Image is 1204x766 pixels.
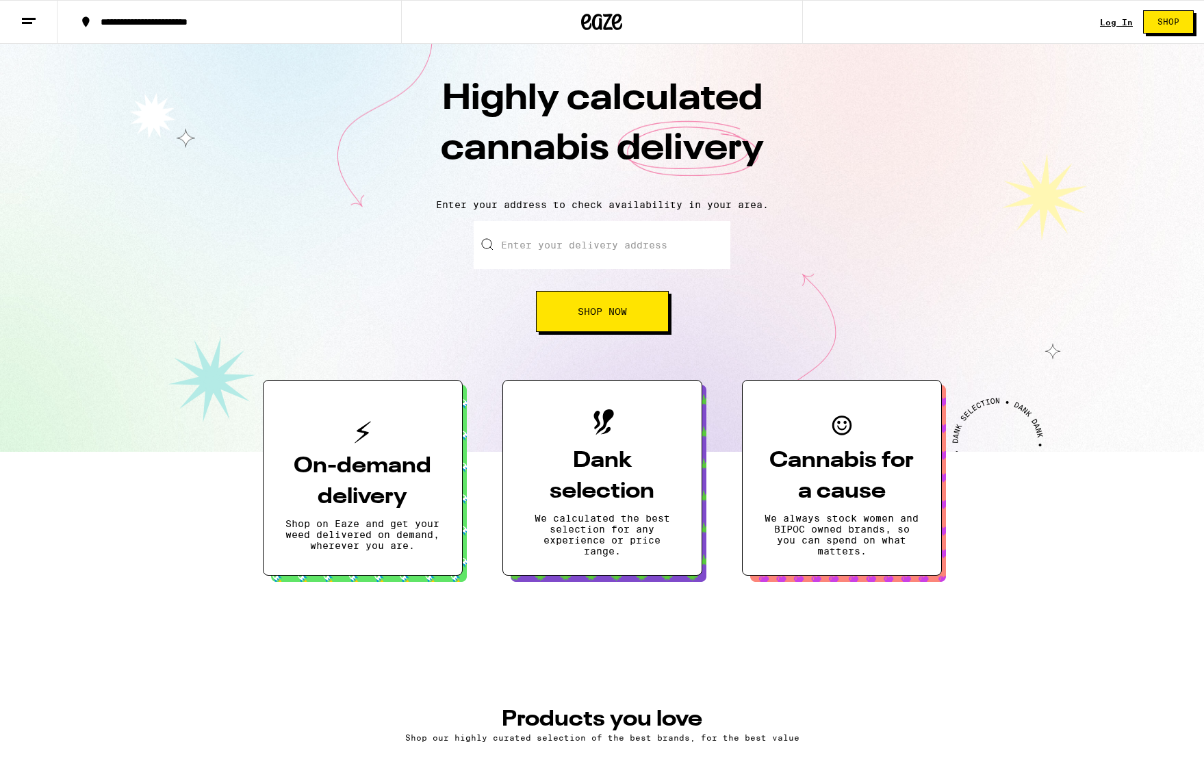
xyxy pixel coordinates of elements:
button: Shop Now [536,291,669,332]
a: Shop [1133,10,1204,34]
input: Enter your delivery address [474,221,730,269]
button: Dank selectionWe calculated the best selection for any experience or price range. [502,380,702,576]
button: Cannabis for a causeWe always stock women and BIPOC owned brands, so you can spend on what matters. [742,380,942,576]
h3: Dank selection [525,446,680,507]
p: Enter your address to check availability in your area. [14,199,1190,210]
p: Shop on Eaze and get your weed delivered on demand, wherever you are. [285,518,440,551]
h1: Highly calculated cannabis delivery [363,75,842,188]
h3: On-demand delivery [285,451,440,513]
button: On-demand deliveryShop on Eaze and get your weed delivered on demand, wherever you are. [263,380,463,576]
span: Shop [1157,18,1179,26]
a: Log In [1100,18,1133,27]
p: We always stock women and BIPOC owned brands, so you can spend on what matters. [765,513,919,557]
p: We calculated the best selection for any experience or price range. [525,513,680,557]
span: Shop Now [578,307,627,316]
button: Shop [1143,10,1194,34]
h3: PRODUCTS YOU LOVE [277,708,928,730]
p: Shop our highly curated selection of the best brands, for the best value [277,733,928,742]
h3: Cannabis for a cause [765,446,919,507]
